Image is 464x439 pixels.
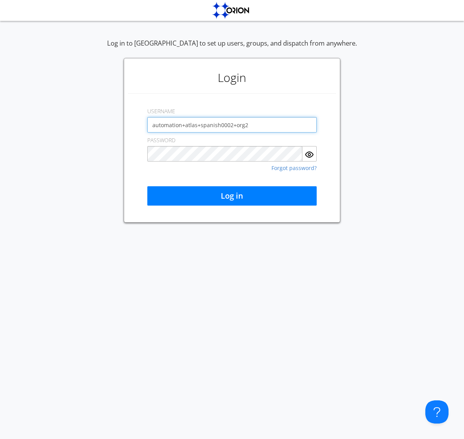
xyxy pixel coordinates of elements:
[147,186,317,206] button: Log in
[147,136,176,144] label: PASSWORD
[128,62,336,93] h1: Login
[425,400,449,424] iframe: Toggle Customer Support
[107,39,357,58] div: Log in to [GEOGRAPHIC_DATA] to set up users, groups, and dispatch from anywhere.
[302,146,317,162] button: Show Password
[147,107,175,115] label: USERNAME
[271,165,317,171] a: Forgot password?
[147,146,302,162] input: Password
[305,150,314,159] img: eye.svg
